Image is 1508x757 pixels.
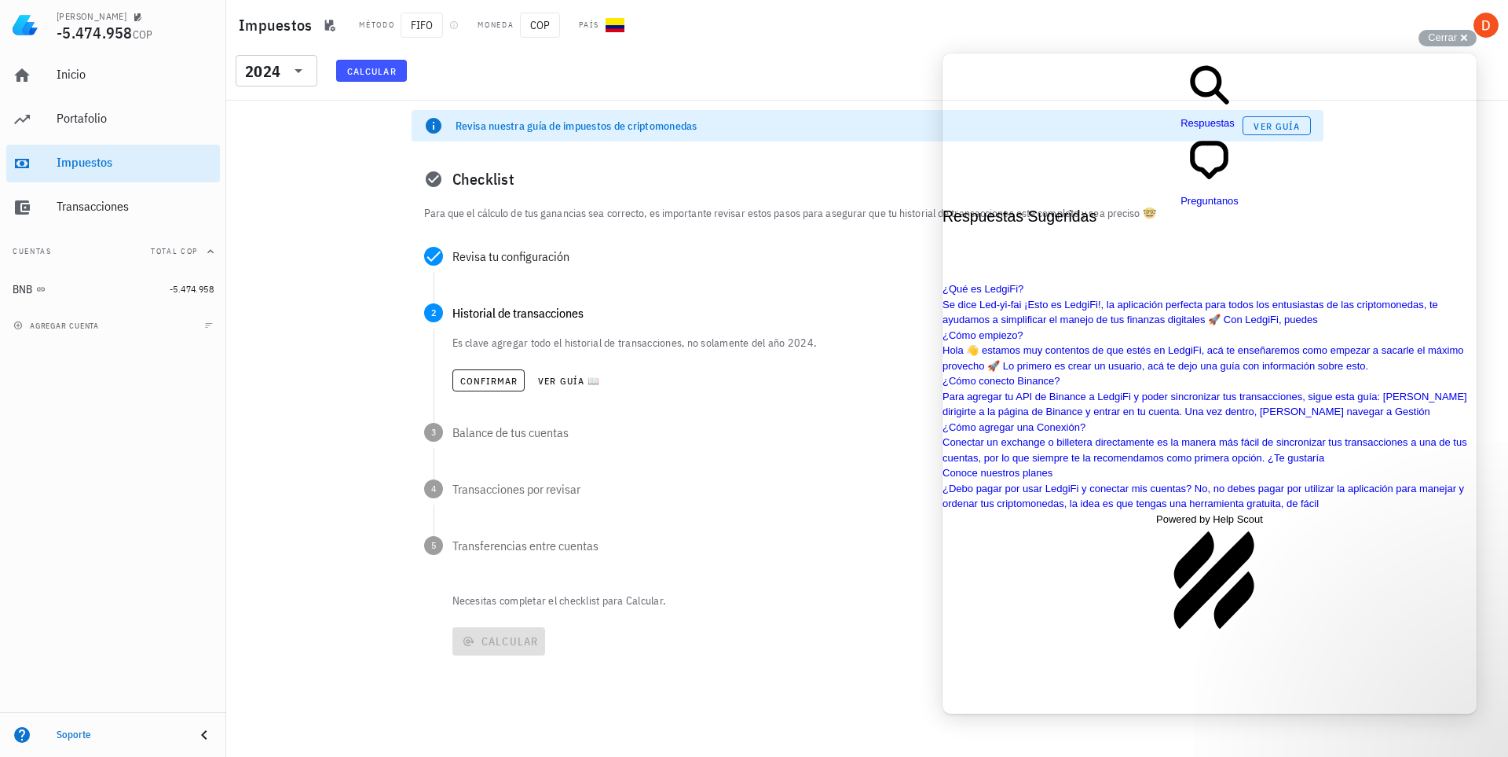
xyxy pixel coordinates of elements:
[359,19,394,31] div: Método
[456,118,1243,134] div: Revisa nuestra guía de impuestos de criptomonedas
[452,539,1311,552] div: Transferencias entre cuentas
[151,246,198,256] span: Total COP
[13,13,38,38] img: LedgiFi
[459,375,518,387] span: Confirmar
[6,57,220,94] a: Inicio
[239,13,318,38] h1: Impuestos
[13,283,33,296] div: BNB
[449,593,1323,608] p: Necesitas completar el checklist para Calcular.
[452,250,1311,263] div: Revisa tu configuración
[424,536,443,555] span: 5
[452,369,525,391] button: Confirmar
[346,65,397,77] span: Calcular
[6,233,220,270] button: CuentasTotal COP
[6,101,220,138] a: Portafolio
[133,28,153,42] span: COP
[579,19,599,31] div: País
[452,307,1311,319] div: Historial de transacciones
[245,64,280,79] div: 2024
[336,60,407,82] button: Calcular
[6,270,220,308] a: BNB -5.474.958
[57,199,214,214] div: Transacciones
[452,335,1311,351] p: Es clave agregar todo el historial de transacciones, no solamente del año 2024.
[9,318,106,333] button: agregar cuenta
[16,321,99,331] span: agregar cuenta
[1418,30,1477,46] button: Cerrar
[537,375,600,387] span: Ver guía 📖
[1428,31,1457,43] span: Cerrar
[57,155,214,170] div: Impuestos
[531,369,606,391] button: Ver guía 📖
[57,111,214,126] div: Portafolio
[520,13,560,38] span: COP
[424,204,1311,222] p: Para que el cálculo de tus ganancias sea correcto, es importante revisar estos pasos para asegura...
[6,145,220,182] a: Impuestos
[452,483,1311,495] div: Transacciones por revisar
[942,53,1477,714] iframe: To enrich screen reader interactions, please activate Accessibility in Grammarly extension settings
[57,729,182,741] div: Soporte
[401,13,443,38] span: FIFO
[57,10,126,23] div: [PERSON_NAME]
[236,55,317,86] div: 2024
[424,303,443,322] span: 2
[606,16,624,35] div: CO-icon
[1473,13,1499,38] div: avatar
[6,189,220,226] a: Transacciones
[412,154,1323,204] div: Checklist
[452,426,1311,439] div: Balance de tus cuentas
[57,67,214,82] div: Inicio
[424,480,443,498] span: 4
[170,283,214,295] span: -5.474.958
[424,423,443,442] span: 3
[57,22,133,43] span: -5.474.958
[478,19,514,31] div: Moneda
